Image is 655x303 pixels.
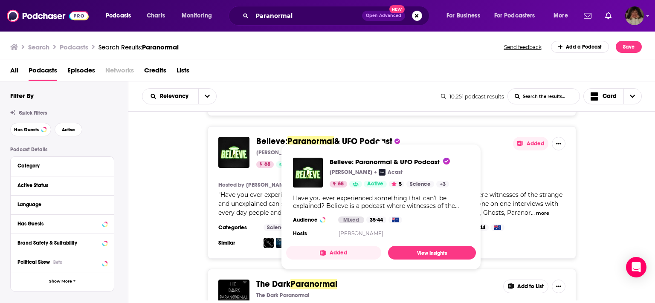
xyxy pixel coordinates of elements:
h2: Filter By [10,92,34,100]
button: more [536,210,549,217]
button: Show More [11,272,114,291]
button: Has Guests [17,218,107,229]
span: The Dark [256,279,290,289]
button: open menu [489,9,548,23]
h3: Audience [293,216,331,223]
h3: Podcasts [60,43,88,51]
span: Political Skew [17,259,50,265]
span: Has Guests [14,127,39,132]
p: Podcast Details [10,147,114,153]
div: Beta [53,260,63,265]
a: The DarkParanormal [256,280,337,289]
a: 68 [330,181,347,188]
a: AcastAcast [379,169,403,176]
button: Active Status [17,180,107,190]
a: Show notifications dropdown [602,9,615,23]
button: 5 [389,181,404,188]
a: Active [364,181,387,188]
span: For Podcasters [494,10,535,22]
p: [PERSON_NAME] [256,149,299,156]
span: 68 [338,180,344,188]
p: The Dark Paranormal [256,292,309,299]
a: Believe:Paranormal& UFO Podcast [256,137,392,146]
button: Send feedback [501,43,544,51]
a: Lists [177,63,189,81]
button: Political SkewBeta [17,257,107,267]
div: Search podcasts, credits, & more... [237,6,438,26]
a: iNTO THE FRAY RADIO - Encounters with the Paranormal [264,238,274,248]
a: Charts [141,9,170,23]
a: Search Results:Paranormal [99,43,179,51]
span: Have you ever experienced something that can’t be explained? Believe is a podcast where witnesses... [218,191,562,216]
span: Paranormal [142,43,179,51]
span: Open Advanced [366,14,401,18]
button: Choose View [583,88,642,104]
span: " [218,191,562,216]
div: Category [17,163,101,169]
span: More [554,10,568,22]
input: Search podcasts, credits, & more... [252,9,362,23]
p: Acast [388,169,403,176]
span: Quick Filters [19,110,47,116]
button: open menu [548,9,579,23]
a: Science [264,224,291,231]
span: Paranormal [290,279,337,289]
img: Podcast UFO [276,238,286,248]
h3: Categories [218,224,257,231]
button: open menu [142,93,198,99]
div: Search Results: [99,43,179,51]
a: [PERSON_NAME] [339,230,383,237]
a: Podcasts [29,63,57,81]
button: Save [616,41,642,53]
span: Relevancy [160,93,191,99]
span: Podcasts [106,10,131,22]
span: ... [531,209,535,216]
img: Podchaser - Follow, Share and Rate Podcasts [7,8,89,24]
h3: Similar [218,240,257,246]
img: Believe: Paranormal & UFO Podcast [218,137,249,168]
img: Believe: Paranormal & UFO Podcast [293,158,323,188]
span: Monitoring [182,10,212,22]
a: Episodes [67,63,95,81]
div: Active Status [17,182,101,188]
div: Mixed [338,216,364,223]
a: [PERSON_NAME] [246,182,289,188]
div: Brand Safety & Suitability [17,240,100,246]
h4: Hosts [293,230,307,237]
span: New [389,5,405,13]
button: open menu [100,9,142,23]
button: Active [55,123,82,136]
button: open menu [176,9,223,23]
a: Add a Podcast [551,41,609,53]
p: [PERSON_NAME] [330,169,372,176]
img: Acast [379,169,385,176]
span: Charts [147,10,165,22]
button: Open AdvancedNew [362,11,405,21]
button: Show More Button [552,137,565,150]
a: Credits [144,63,166,81]
span: Active [62,127,75,132]
button: Added [286,246,381,260]
span: 68 [264,160,270,169]
button: Brand Safety & Suitability [17,237,107,248]
a: Show notifications dropdown [580,9,595,23]
span: Networks [105,63,134,81]
span: Active [367,180,383,188]
span: Believe: [256,136,287,147]
div: Open Intercom Messenger [626,257,646,277]
span: & UFO Podcast [334,136,392,147]
div: 35-44 [366,216,386,223]
a: Science [406,181,434,188]
button: Added [513,137,548,150]
h4: Hosted by [218,182,244,188]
